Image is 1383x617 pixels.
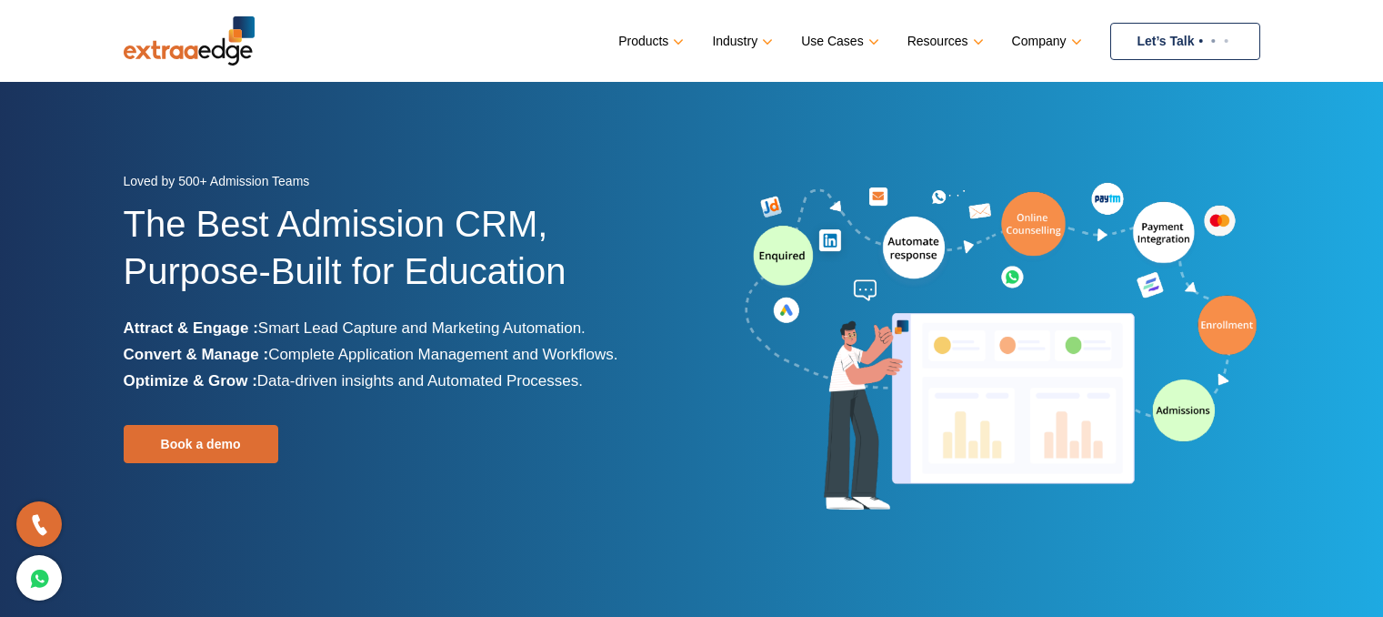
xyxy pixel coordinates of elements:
div: Loved by 500+ Admission Teams [124,168,678,200]
a: Book a demo [124,425,278,463]
b: Attract & Engage : [124,319,258,337]
span: Complete Application Management and Workflows. [268,346,617,363]
b: Convert & Manage : [124,346,269,363]
a: Company [1012,28,1078,55]
span: Smart Lead Capture and Marketing Automation. [258,319,586,337]
span: Data-driven insights and Automated Processes. [257,372,583,389]
a: Resources [907,28,980,55]
h1: The Best Admission CRM, Purpose-Built for Education [124,200,678,315]
a: Use Cases [801,28,875,55]
a: Industry [712,28,769,55]
img: admission-software-home-page-header [742,178,1260,518]
b: Optimize & Grow : [124,372,257,389]
a: Let’s Talk [1110,23,1260,60]
a: Products [618,28,680,55]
